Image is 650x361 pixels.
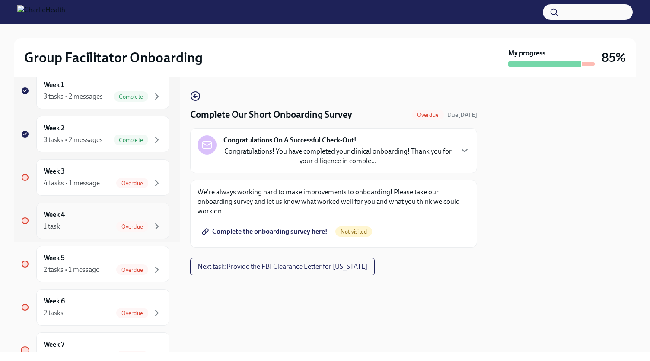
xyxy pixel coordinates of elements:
[447,111,477,119] span: Due
[223,147,452,166] p: Congratulations! You have completed your clinical onboarding! Thank you for your diligence in com...
[204,227,328,236] span: Complete the onboarding survey here!
[21,203,169,239] a: Week 41 taskOverdue
[44,222,60,231] div: 1 task
[21,246,169,282] a: Week 52 tasks • 1 messageOverdue
[116,180,148,187] span: Overdue
[21,116,169,152] a: Week 23 tasks • 2 messagesComplete
[21,159,169,196] a: Week 34 tasks • 1 messageOverdue
[190,108,352,121] h4: Complete Our Short Onboarding Survey
[44,167,65,176] h6: Week 3
[21,73,169,109] a: Week 13 tasks • 2 messagesComplete
[44,210,65,219] h6: Week 4
[44,265,99,274] div: 2 tasks • 1 message
[44,351,60,361] div: 1 task
[190,258,375,275] button: Next task:Provide the FBI Clearance Letter for [US_STATE]
[44,340,64,349] h6: Week 7
[44,135,103,145] div: 3 tasks • 2 messages
[198,262,367,271] span: Next task : Provide the FBI Clearance Letter for [US_STATE]
[24,49,203,66] h2: Group Facilitator Onboarding
[198,187,470,216] p: We're always working hard to make improvements to onboarding! Please take our onboarding survey a...
[44,308,64,318] div: 2 tasks
[335,229,372,235] span: Not visited
[458,111,477,119] strong: [DATE]
[44,92,103,101] div: 3 tasks • 2 messages
[44,123,64,133] h6: Week 2
[116,310,148,316] span: Overdue
[114,137,148,143] span: Complete
[17,5,65,19] img: CharlieHealth
[223,135,357,145] strong: Congratulations On A Successful Check-Out!
[412,112,444,118] span: Overdue
[44,80,64,90] h6: Week 1
[44,178,100,188] div: 4 tasks • 1 message
[114,93,148,100] span: Complete
[602,50,626,65] h3: 85%
[508,48,545,58] strong: My progress
[116,267,148,273] span: Overdue
[447,111,477,119] span: August 5th, 2025 10:00
[21,289,169,326] a: Week 62 tasksOverdue
[44,297,65,306] h6: Week 6
[198,223,334,240] a: Complete the onboarding survey here!
[116,223,148,230] span: Overdue
[44,253,65,263] h6: Week 5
